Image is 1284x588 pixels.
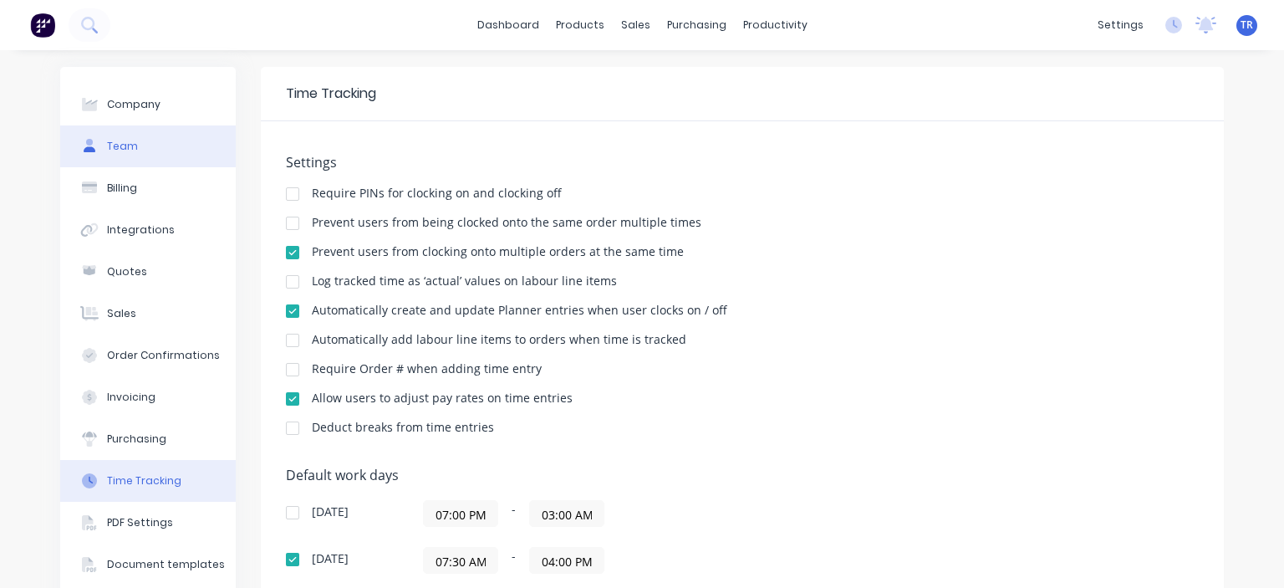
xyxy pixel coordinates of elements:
[312,392,573,404] div: Allow users to adjust pay rates on time entries
[312,304,727,316] div: Automatically create and update Planner entries when user clocks on / off
[1241,18,1253,33] span: TR
[60,460,236,502] button: Time Tracking
[107,390,155,405] div: Invoicing
[107,432,166,447] div: Purchasing
[60,251,236,293] button: Quotes
[469,13,548,38] a: dashboard
[312,217,701,228] div: Prevent users from being clocked onto the same order multiple times
[107,515,173,530] div: PDF Settings
[60,125,236,167] button: Team
[30,13,55,38] img: Factory
[286,155,1199,171] h5: Settings
[60,209,236,251] button: Integrations
[60,293,236,335] button: Sales
[107,306,136,321] div: Sales
[613,13,659,38] div: sales
[60,167,236,209] button: Billing
[735,13,816,38] div: productivity
[286,468,1199,483] h5: Default work days
[107,557,225,572] div: Document templates
[312,246,684,258] div: Prevent users from clocking onto multiple orders at the same time
[60,544,236,585] button: Document templates
[107,181,137,196] div: Billing
[424,548,497,573] input: Start
[312,506,349,518] div: [DATE]
[312,553,349,565] div: [DATE]
[286,84,376,104] div: Time Tracking
[312,275,617,287] div: Log tracked time as ‘actual’ values on labour line items
[424,501,497,526] input: Start
[60,335,236,376] button: Order Confirmations
[107,139,138,154] div: Team
[107,473,181,488] div: Time Tracking
[312,187,562,199] div: Require PINs for clocking on and clocking off
[1089,13,1152,38] div: settings
[312,334,686,345] div: Automatically add labour line items to orders when time is tracked
[312,363,542,375] div: Require Order # when adding time entry
[548,13,613,38] div: products
[60,502,236,544] button: PDF Settings
[530,501,604,526] input: Finish
[107,264,147,279] div: Quotes
[107,348,220,363] div: Order Confirmations
[530,548,604,573] input: Finish
[659,13,735,38] div: purchasing
[60,418,236,460] button: Purchasing
[60,84,236,125] button: Company
[60,376,236,418] button: Invoicing
[312,422,494,433] div: Deduct breaks from time entries
[107,222,175,238] div: Integrations
[423,547,841,574] div: -
[107,97,160,112] div: Company
[423,500,841,527] div: -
